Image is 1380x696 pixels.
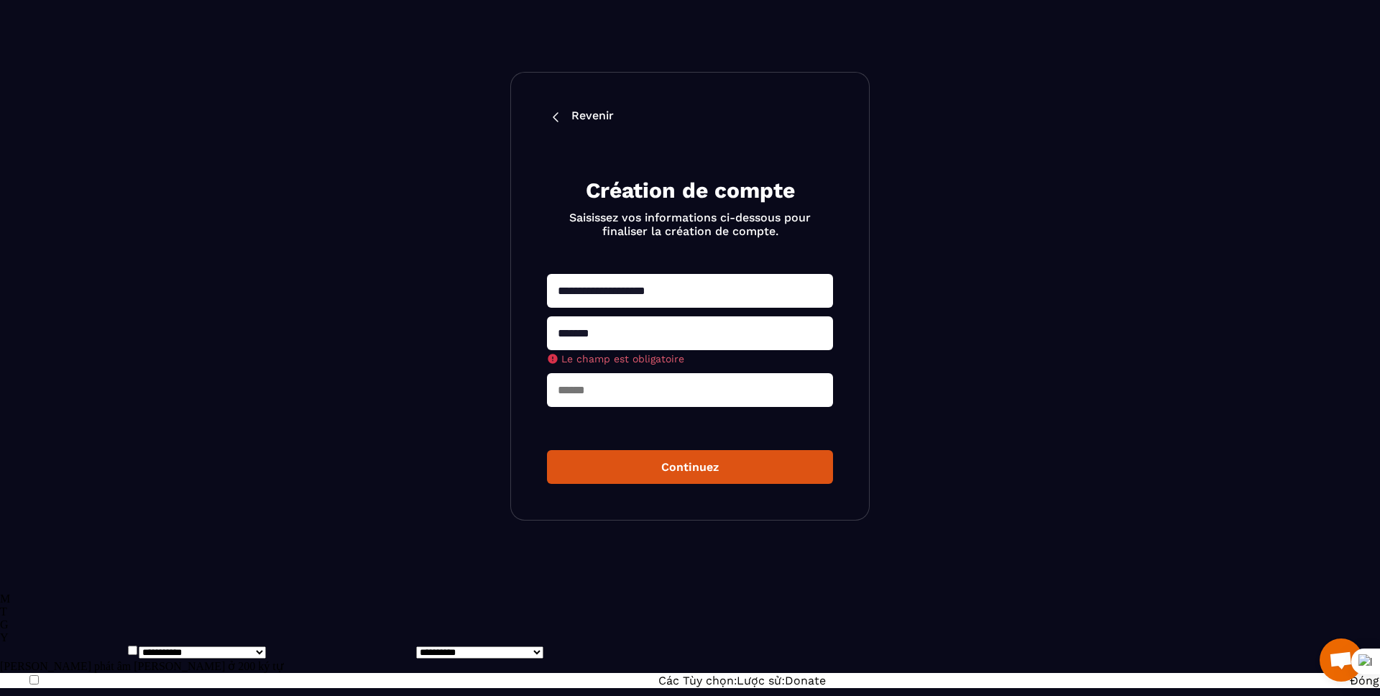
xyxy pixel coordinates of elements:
div: Mở cuộc trò chuyện [1320,638,1363,682]
p: Saisissez vos informations ci-dessous pour finaliser la création de compte. [564,211,816,238]
h2: Création de compte [564,176,816,205]
span: Lược sử biên dịch [737,674,781,687]
a: Revenir [547,109,833,126]
span: Đóng góp [785,674,826,687]
td: : : [135,673,1349,688]
span: Le champ est obligatoire [561,353,684,365]
p: Revenir [571,109,614,126]
img: back [547,109,564,126]
span: Hiển thị các tùy chọn [658,674,734,687]
span: Đóng [1350,674,1379,687]
button: Continuez [547,450,833,484]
